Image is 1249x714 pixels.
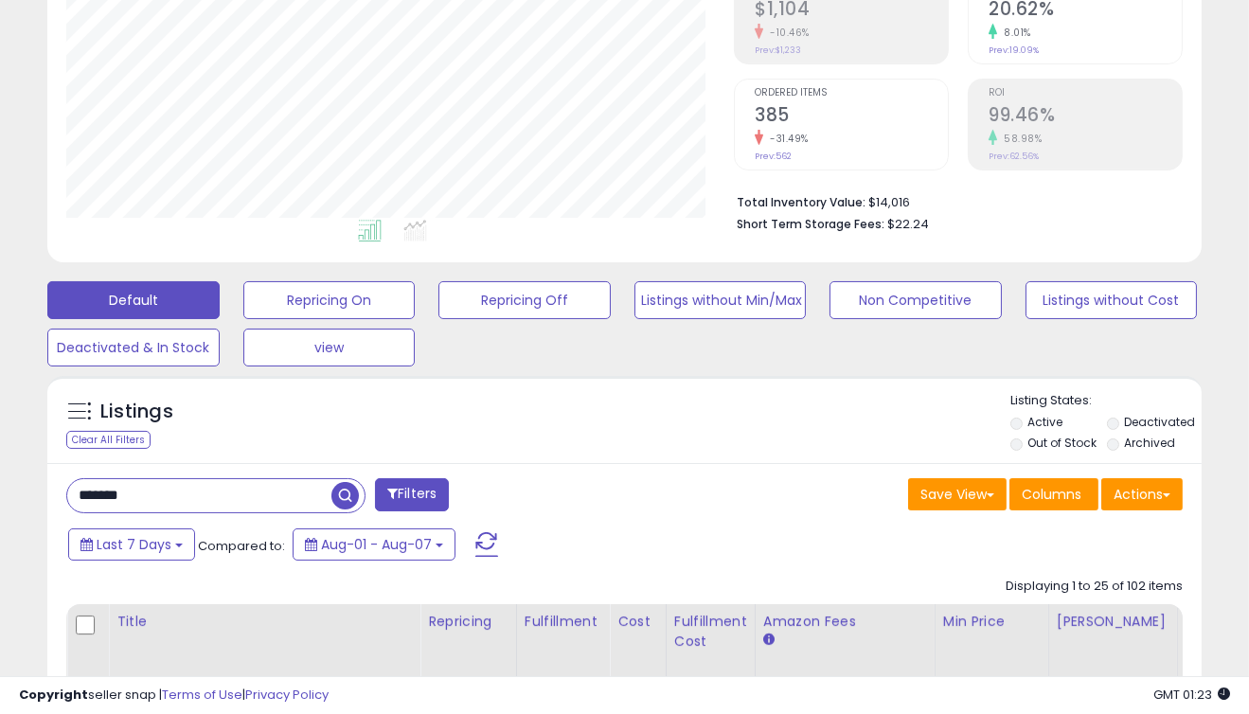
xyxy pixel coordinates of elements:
[737,189,1169,212] li: $14,016
[989,45,1039,56] small: Prev: 19.09%
[755,151,792,162] small: Prev: 562
[243,329,416,366] button: view
[1010,392,1202,410] p: Listing States:
[100,399,173,425] h5: Listings
[763,132,809,146] small: -31.49%
[375,478,449,511] button: Filters
[1057,612,1169,632] div: [PERSON_NAME]
[47,281,220,319] button: Default
[68,528,195,561] button: Last 7 Days
[162,686,242,704] a: Terms of Use
[763,26,810,40] small: -10.46%
[438,281,611,319] button: Repricing Off
[1124,414,1195,430] label: Deactivated
[617,612,658,632] div: Cost
[1022,485,1081,504] span: Columns
[997,132,1042,146] small: 58.98%
[97,535,171,554] span: Last 7 Days
[997,26,1031,40] small: 8.01%
[755,45,801,56] small: Prev: $1,233
[1027,435,1097,451] label: Out of Stock
[293,528,455,561] button: Aug-01 - Aug-07
[830,281,1002,319] button: Non Competitive
[989,104,1182,130] h2: 99.46%
[1124,435,1175,451] label: Archived
[943,612,1041,632] div: Min Price
[1101,478,1183,510] button: Actions
[737,194,865,210] b: Total Inventory Value:
[66,431,151,449] div: Clear All Filters
[428,612,509,632] div: Repricing
[674,612,747,652] div: Fulfillment Cost
[1006,578,1183,596] div: Displaying 1 to 25 of 102 items
[755,104,948,130] h2: 385
[19,687,329,705] div: seller snap | |
[989,151,1039,162] small: Prev: 62.56%
[908,478,1007,510] button: Save View
[1009,478,1098,510] button: Columns
[989,88,1182,98] span: ROI
[243,281,416,319] button: Repricing On
[47,329,220,366] button: Deactivated & In Stock
[245,686,329,704] a: Privacy Policy
[887,215,929,233] span: $22.24
[1027,414,1062,430] label: Active
[763,632,775,649] small: Amazon Fees.
[1026,281,1198,319] button: Listings without Cost
[198,537,285,555] span: Compared to:
[321,535,432,554] span: Aug-01 - Aug-07
[755,88,948,98] span: Ordered Items
[525,612,601,632] div: Fulfillment
[19,686,88,704] strong: Copyright
[737,216,884,232] b: Short Term Storage Fees:
[634,281,807,319] button: Listings without Min/Max
[1153,686,1230,704] span: 2025-08-15 01:23 GMT
[116,612,412,632] div: Title
[763,612,927,632] div: Amazon Fees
